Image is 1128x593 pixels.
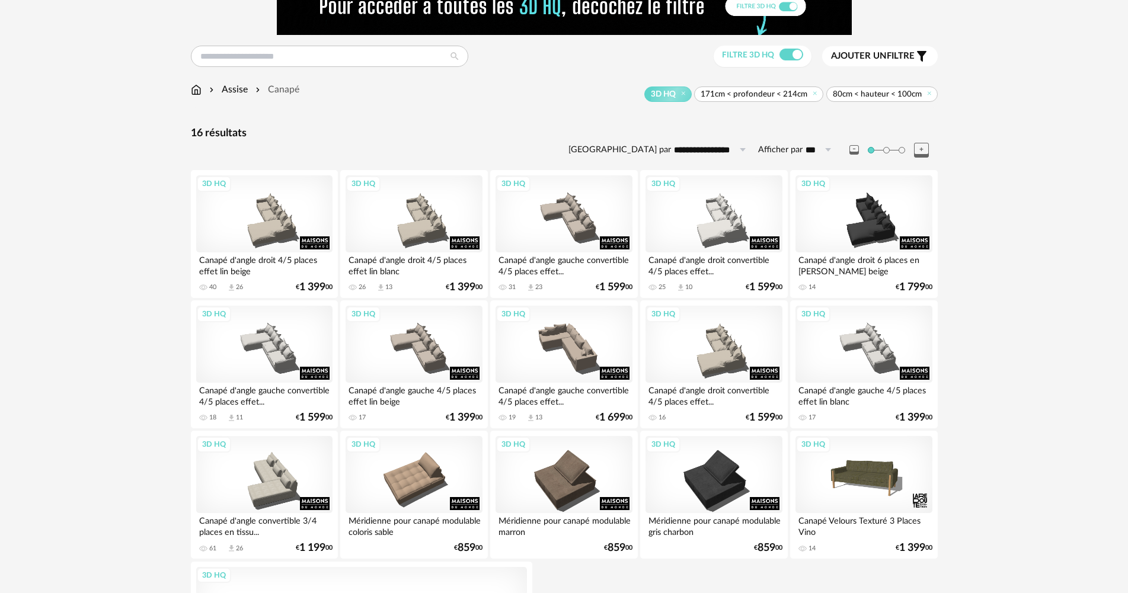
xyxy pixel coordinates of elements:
div: 3D HQ [197,568,231,583]
a: 3D HQ Méridienne pour canapé modulable gris charbon €85900 [640,431,787,559]
div: € 00 [604,544,632,552]
div: € 00 [746,283,782,291]
span: 1 599 [299,414,325,422]
span: 1 599 [749,414,775,422]
div: 26 [236,283,243,291]
div: Méridienne pour canapé modulable coloris sable [346,513,482,537]
div: € 00 [896,414,932,422]
div: Canapé d'angle droit convertible 4/5 places effet... [646,252,782,276]
div: Canapé d'angle gauche convertible 4/5 places effet... [496,383,632,406]
div: 10 [685,283,692,291]
div: Canapé d'angle gauche convertible 4/5 places effet... [196,383,333,406]
div: 23 [535,283,542,291]
div: € 00 [754,544,782,552]
span: 1 799 [899,283,925,291]
div: 14 [809,283,816,291]
span: Download icon [526,414,535,422]
a: 3D HQ Canapé d'angle droit 4/5 places effet lin blanc 26 Download icon 13 €1 39900 [340,170,487,298]
div: Canapé d'angle droit convertible 4/5 places effet... [646,383,782,406]
a: 3D HQ Canapé d'angle droit convertible 4/5 places effet... 25 Download icon 10 €1 59900 [640,170,787,298]
div: 26 [359,283,366,291]
a: 3D HQ Canapé d'angle gauche 4/5 places effet lin beige 17 €1 39900 [340,300,487,428]
span: Download icon [227,544,236,553]
div: € 00 [596,283,632,291]
div: € 00 [446,283,482,291]
span: 1 399 [899,544,925,552]
span: Download icon [526,283,535,292]
span: 3D HQ [651,89,676,100]
div: 3D HQ [197,437,231,452]
a: 3D HQ Canapé d'angle droit 6 places en [PERSON_NAME] beige 14 €1 79900 [790,170,937,298]
span: 1 699 [599,414,625,422]
a: 3D HQ Canapé d'angle gauche convertible 4/5 places effet... 19 Download icon 13 €1 69900 [490,300,637,428]
div: 25 [659,283,666,291]
div: € 00 [596,414,632,422]
span: Download icon [227,283,236,292]
div: 31 [509,283,516,291]
a: 3D HQ Canapé d'angle convertible 3/4 places en tissu... 61 Download icon 26 €1 19900 [191,431,338,559]
span: 1 199 [299,544,325,552]
span: 1 399 [299,283,325,291]
a: 3D HQ Canapé d'angle droit 4/5 places effet lin beige 40 Download icon 26 €1 39900 [191,170,338,298]
img: svg+xml;base64,PHN2ZyB3aWR0aD0iMTYiIGhlaWdodD0iMTYiIHZpZXdCb3g9IjAgMCAxNiAxNiIgZmlsbD0ibm9uZSIgeG... [207,83,216,97]
a: 3D HQ Canapé Velours Texturé 3 Places Vino 14 €1 39900 [790,431,937,559]
span: 1 399 [899,414,925,422]
div: Canapé d'angle gauche 4/5 places effet lin beige [346,383,482,406]
div: 3D HQ [346,437,381,452]
div: Méridienne pour canapé modulable marron [496,513,632,537]
div: Canapé d'angle convertible 3/4 places en tissu... [196,513,333,537]
div: € 00 [746,414,782,422]
a: 3D HQ Canapé d'angle droit convertible 4/5 places effet... 16 €1 59900 [640,300,787,428]
div: € 00 [296,544,333,552]
div: € 00 [296,283,333,291]
a: 3D HQ Méridienne pour canapé modulable marron €85900 [490,431,637,559]
a: 3D HQ Canapé d'angle gauche convertible 4/5 places effet... 31 Download icon 23 €1 59900 [490,170,637,298]
span: 1 599 [599,283,625,291]
div: Canapé d'angle droit 6 places en [PERSON_NAME] beige [795,252,932,276]
span: Filtre 3D HQ [722,51,774,59]
img: svg+xml;base64,PHN2ZyB3aWR0aD0iMTYiIGhlaWdodD0iMTciIHZpZXdCb3g9IjAgMCAxNiAxNyIgZmlsbD0ibm9uZSIgeG... [191,83,202,97]
div: 3D HQ [646,306,680,322]
div: 3D HQ [197,176,231,191]
div: 3D HQ [496,437,531,452]
span: Download icon [227,414,236,422]
div: 19 [509,414,516,422]
label: [GEOGRAPHIC_DATA] par [568,145,671,156]
div: 17 [809,414,816,422]
a: 3D HQ Canapé d'angle gauche 4/5 places effet lin blanc 17 €1 39900 [790,300,937,428]
div: Assise [207,83,248,97]
div: 3D HQ [646,437,680,452]
div: 3D HQ [346,176,381,191]
span: 1 599 [749,283,775,291]
div: 17 [359,414,366,422]
span: Ajouter un [831,52,887,60]
div: 3D HQ [496,176,531,191]
a: 3D HQ Méridienne pour canapé modulable coloris sable €85900 [340,431,487,559]
div: 16 [659,414,666,422]
span: Download icon [676,283,685,292]
div: 14 [809,544,816,553]
div: 13 [385,283,392,291]
div: 3D HQ [796,437,830,452]
span: 1 399 [449,414,475,422]
div: Canapé Velours Texturé 3 Places Vino [795,513,932,537]
div: Canapé d'angle droit 4/5 places effet lin beige [196,252,333,276]
div: € 00 [296,414,333,422]
div: € 00 [454,544,482,552]
div: 40 [209,283,216,291]
div: Canapé d'angle gauche 4/5 places effet lin blanc [795,383,932,406]
div: € 00 [896,544,932,552]
span: Download icon [376,283,385,292]
button: Ajouter unfiltre Filter icon [822,46,938,66]
div: 3D HQ [646,176,680,191]
div: 3D HQ [197,306,231,322]
span: filtre [831,50,915,62]
div: Méridienne pour canapé modulable gris charbon [646,513,782,537]
div: 26 [236,544,243,553]
div: € 00 [896,283,932,291]
div: 3D HQ [346,306,381,322]
div: 3D HQ [496,306,531,322]
div: € 00 [446,414,482,422]
div: 3D HQ [796,306,830,322]
span: 859 [758,544,775,552]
